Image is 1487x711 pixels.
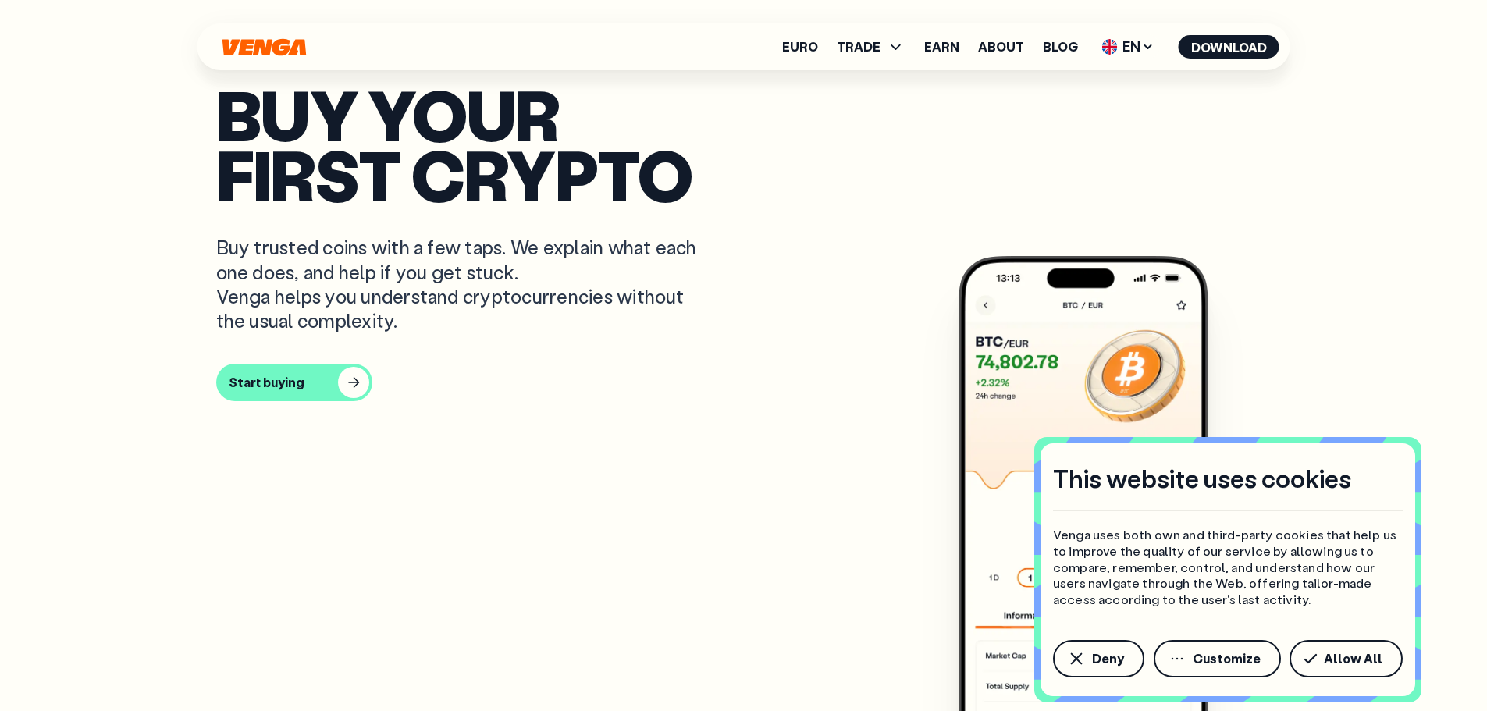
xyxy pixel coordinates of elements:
[1053,527,1403,608] p: Venga uses both own and third-party cookies that help us to improve the quality of our service by...
[782,41,818,53] a: Euro
[1102,39,1118,55] img: flag-uk
[216,364,372,401] button: Start buying
[1161,307,1274,419] img: EURO coin
[1290,640,1403,677] button: Allow All
[1324,652,1382,665] span: Allow All
[837,41,880,53] span: TRADE
[216,364,1272,401] a: Start buying
[857,412,998,553] img: EURO coin
[1179,35,1279,59] button: Download
[1097,34,1160,59] span: EN
[1092,652,1124,665] span: Deny
[216,84,1272,204] p: Buy your first crypto
[216,235,710,332] p: Buy trusted coins with a few taps. We explain what each one does, and help if you get stuck. Veng...
[229,375,304,390] div: Start buying
[837,37,905,56] span: TRADE
[1154,640,1281,677] button: Customize
[924,41,959,53] a: Earn
[1043,41,1078,53] a: Blog
[221,38,308,56] svg: Home
[978,41,1024,53] a: About
[1053,462,1351,495] h4: This website uses cookies
[1193,652,1261,665] span: Customize
[1053,640,1144,677] button: Deny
